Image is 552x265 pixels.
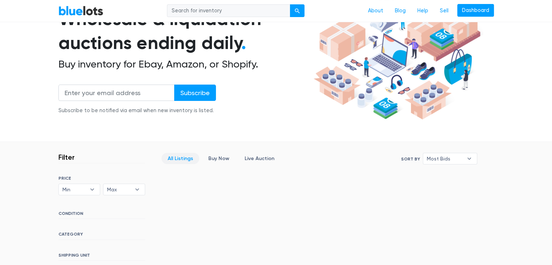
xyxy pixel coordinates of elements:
[58,153,75,162] h3: Filter
[241,32,246,54] span: .
[434,4,454,18] a: Sell
[401,156,420,162] label: Sort By
[238,153,281,164] a: Live Auction
[130,184,145,195] b: ▾
[58,176,145,181] h6: PRICE
[58,85,175,101] input: Enter your email address
[412,4,434,18] a: Help
[362,4,389,18] a: About
[58,211,145,219] h6: CONDITION
[58,107,216,115] div: Subscribe to be notified via email when new inventory is listed.
[58,253,145,261] h6: SHIPPING UNIT
[457,4,494,17] a: Dashboard
[58,232,145,240] h6: CATEGORY
[167,4,290,17] input: Search for inventory
[58,5,103,16] a: BlueLots
[462,153,477,164] b: ▾
[427,153,463,164] span: Most Bids
[58,7,311,55] h1: Wholesale & liquidation auctions ending daily
[62,184,86,195] span: Min
[202,153,236,164] a: Buy Now
[161,153,199,164] a: All Listings
[174,85,216,101] input: Subscribe
[107,184,131,195] span: Max
[389,4,412,18] a: Blog
[85,184,100,195] b: ▾
[58,58,311,70] h2: Buy inventory for Ebay, Amazon, or Shopify.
